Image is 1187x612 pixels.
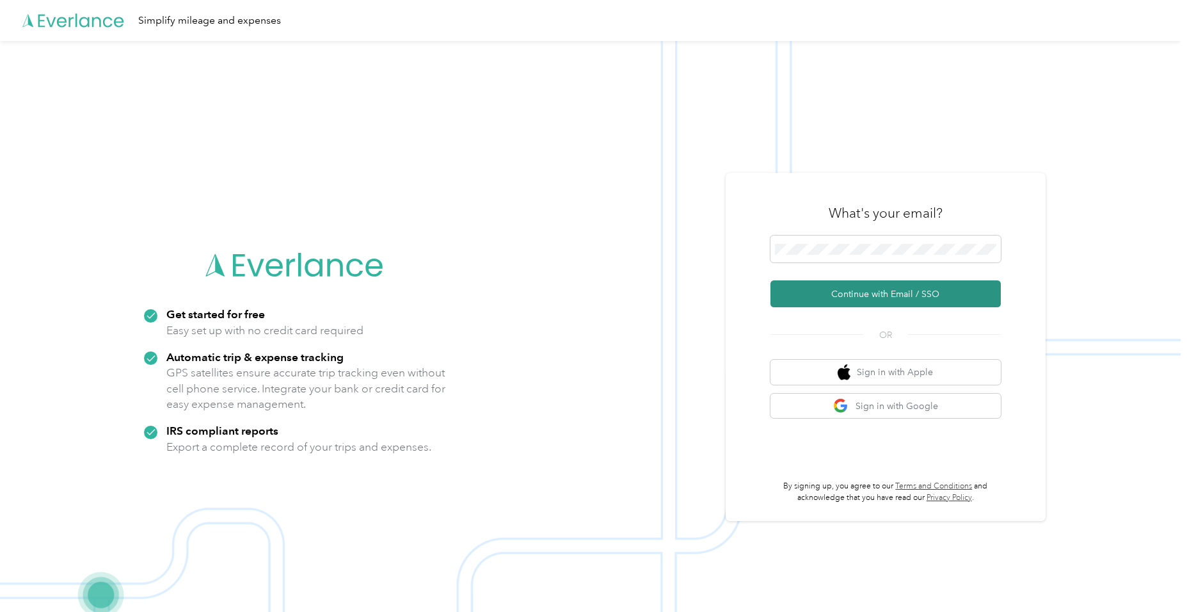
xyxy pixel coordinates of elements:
[829,204,943,222] h3: What's your email?
[770,394,1001,419] button: google logoSign in with Google
[770,280,1001,307] button: Continue with Email / SSO
[166,424,278,437] strong: IRS compliant reports
[863,328,908,342] span: OR
[895,481,972,491] a: Terms and Conditions
[138,13,281,29] div: Simplify mileage and expenses
[166,439,431,455] p: Export a complete record of your trips and expenses.
[166,307,265,321] strong: Get started for free
[166,365,446,412] p: GPS satellites ensure accurate trip tracking even without cell phone service. Integrate your bank...
[838,364,850,380] img: apple logo
[927,493,972,503] a: Privacy Policy
[166,323,363,339] p: Easy set up with no credit card required
[770,481,1001,503] p: By signing up, you agree to our and acknowledge that you have read our .
[833,398,849,414] img: google logo
[770,360,1001,385] button: apple logoSign in with Apple
[166,350,344,364] strong: Automatic trip & expense tracking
